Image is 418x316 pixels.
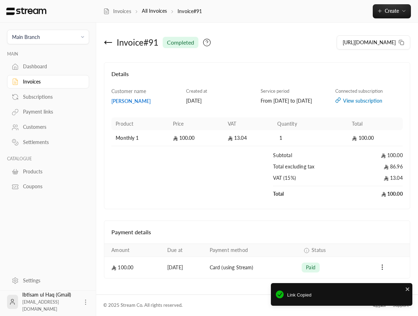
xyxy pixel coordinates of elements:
button: close [405,285,410,292]
span: 1 [277,134,284,142]
p: Invoice#91 [178,8,202,15]
h4: Details [111,70,403,85]
span: paid [306,264,315,271]
td: Total [273,186,348,202]
p: MAIN [7,51,89,57]
div: Products [23,168,80,175]
a: Settlements [7,136,89,149]
div: Payment links [23,108,80,115]
span: Service period [261,88,289,94]
a: [PERSON_NAME] [111,98,179,105]
a: View subscription [335,97,403,104]
span: Create [385,8,399,14]
th: Quantity [273,117,348,130]
td: VAT (15%) [273,174,348,186]
span: completed [167,38,194,47]
td: Card (using Stream) [205,257,298,278]
div: Coupons [23,183,80,190]
th: VAT [223,117,273,130]
a: Payment links [7,105,89,119]
span: Link Copied [287,292,407,299]
a: All Invoices [142,8,167,14]
th: Price [169,117,223,130]
span: [EMAIL_ADDRESS][DOMAIN_NAME] [22,299,59,312]
div: Settlements [23,139,80,146]
p: CATALOGUE [7,156,89,162]
a: Products [7,165,89,178]
td: [DATE] [163,257,205,278]
img: Logo [6,7,47,15]
a: Invoices [103,8,131,15]
span: Connected subscription [335,88,383,94]
td: 13.04 [223,130,273,146]
div: [DATE] [186,97,254,104]
a: Subscriptions [7,90,89,104]
div: Customers [23,123,80,131]
td: Total excluding tax [273,163,348,174]
th: Total [348,117,402,130]
div: Subscriptions [23,93,80,100]
table: Payments [104,243,410,278]
span: Status [312,247,326,254]
button: Create [373,4,411,18]
div: Main Branch [12,33,40,41]
table: Products [111,117,403,202]
nav: breadcrumb [103,7,202,15]
th: Due at [163,244,205,257]
a: Invoices [7,75,89,89]
a: Dashboard [7,60,89,74]
span: Customer name [111,88,146,94]
div: From [DATE] to [DATE] [261,97,328,104]
td: 13.04 [348,174,402,186]
td: 100.00 [348,186,402,202]
a: Coupons [7,180,89,194]
span: [URL][DOMAIN_NAME] [343,39,396,45]
th: Product [111,117,168,130]
div: © 2025 Stream Co. All rights reserved. [103,302,182,309]
button: [URL][DOMAIN_NAME] [337,35,410,50]
td: Subtotal [273,146,348,163]
span: Created at [186,88,207,94]
div: Invoices [23,78,80,85]
th: Amount [104,244,163,257]
div: Ibtisam ul Haq (Gmail) [22,291,78,312]
td: 100.00 [348,146,402,163]
td: 100.00 [169,130,223,146]
h4: Payment details [111,228,403,236]
div: Dashboard [23,63,80,70]
a: Settings [7,274,89,287]
button: Main Branch [7,30,89,44]
td: Monthly 1 [111,130,168,146]
a: Customers [7,120,89,134]
td: 100.00 [104,257,163,278]
div: Invoice # 91 [117,37,158,48]
td: 86.96 [348,163,402,174]
th: Payment method [205,244,298,257]
td: 100.00 [348,130,402,146]
div: Settings [23,277,80,284]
